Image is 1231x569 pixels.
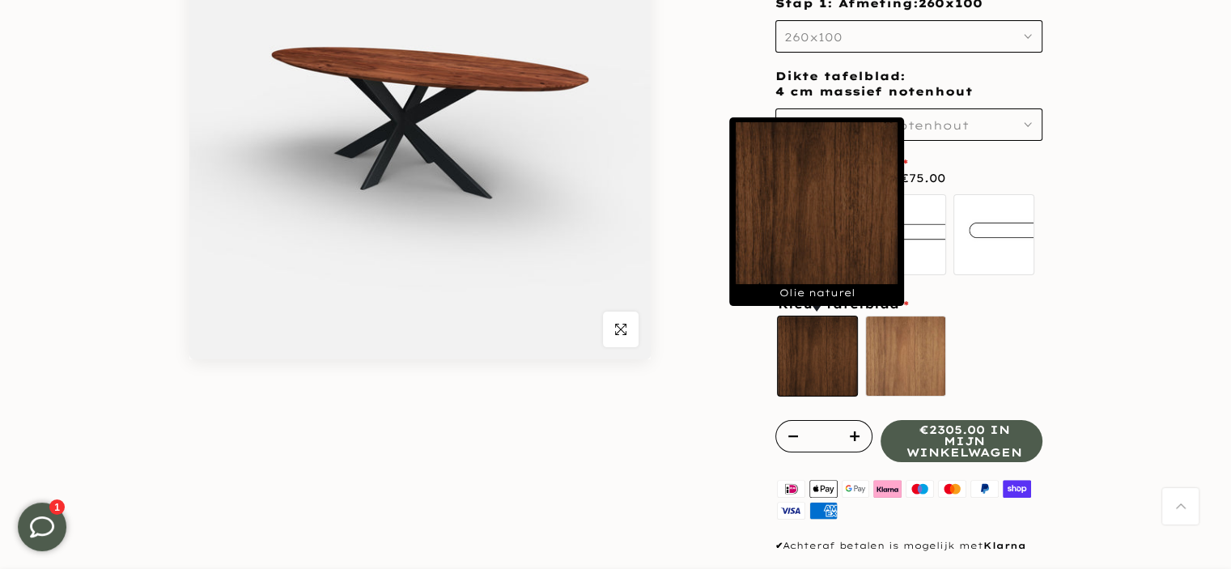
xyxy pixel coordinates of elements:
img: notenhout_geolied.jpg [736,122,898,284]
button: 260x100 [775,20,1042,53]
img: american express [807,500,839,522]
img: maestro [904,478,936,500]
img: shopify pay [1000,478,1033,500]
span: Kleur tafelblad [778,299,909,310]
strong: ✔ [775,540,783,551]
div: Olie naturel [729,117,904,307]
button: 4 cm massief notenhout [775,108,1042,141]
img: master [936,478,969,500]
span: 260x100 [784,30,843,45]
img: visa [775,500,808,522]
span: €75.00 [900,171,945,185]
a: Terug naar boven [1162,488,1199,524]
img: klarna [872,478,904,500]
img: apple pay [807,478,839,500]
p: Achteraf betalen is mogelijk met [775,538,1042,554]
iframe: toggle-frame [2,486,83,567]
img: paypal [968,478,1000,500]
strong: Klarna [983,540,1026,551]
img: ideal [775,478,808,500]
span: | [895,171,945,185]
span: 4 cm massief notenhout [775,84,973,100]
span: Dikte tafelblad: [775,69,973,100]
img: google pay [839,478,872,500]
